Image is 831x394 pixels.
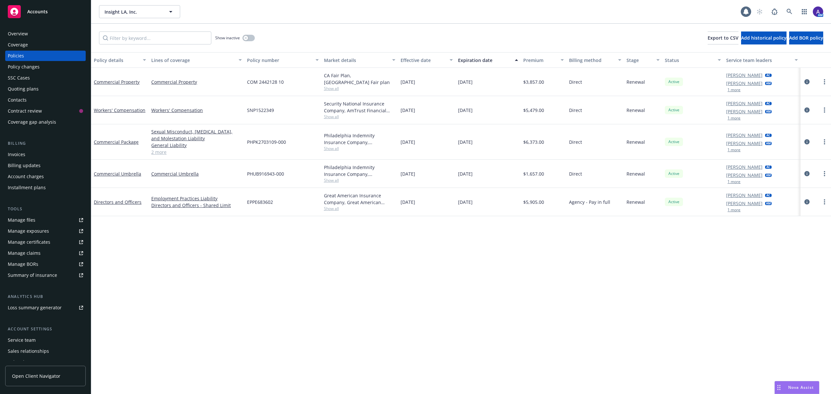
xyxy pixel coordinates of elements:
div: Manage claims [8,248,41,258]
button: Stage [624,52,662,68]
span: Show all [324,178,395,183]
span: Nova Assist [788,385,814,390]
span: Active [667,107,680,113]
a: Employment Practices Liability [151,195,242,202]
span: Active [667,139,680,145]
a: Workers' Compensation [151,107,242,114]
button: Policy details [91,52,149,68]
a: more [821,138,828,146]
span: [DATE] [401,139,415,145]
button: Lines of coverage [149,52,244,68]
div: Philadelphia Indemnity Insurance Company, [GEOGRAPHIC_DATA] Insurance Companies [324,164,395,178]
a: SSC Cases [5,73,86,83]
a: Manage BORs [5,259,86,269]
button: Status [662,52,724,68]
span: Renewal [626,139,645,145]
a: Directors and Officers [94,199,142,205]
button: Service team leaders [724,52,800,68]
a: Commercial Umbrella [94,171,141,177]
span: Export to CSV [708,35,738,41]
div: Related accounts [8,357,45,367]
button: 1 more [727,116,740,120]
button: Add BOR policy [789,31,823,44]
span: [DATE] [458,79,473,85]
button: Effective date [398,52,455,68]
a: Commercial Package [94,139,139,145]
span: Manage exposures [5,226,86,236]
a: Commercial Umbrella [151,170,242,177]
span: Agency - Pay in full [569,199,610,205]
a: Policy changes [5,62,86,72]
a: [PERSON_NAME] [726,72,763,79]
span: [DATE] [458,139,473,145]
div: Loss summary generator [8,302,62,313]
a: Workers' Compensation [94,107,145,113]
a: Start snowing [753,5,766,18]
span: Add historical policy [741,35,787,41]
span: $5,479.00 [523,107,544,114]
a: General Liability [151,142,242,149]
a: [PERSON_NAME] [726,164,763,170]
button: Expiration date [455,52,521,68]
button: Nova Assist [775,381,819,394]
div: Philadelphia Indemnity Insurance Company, [GEOGRAPHIC_DATA] Insurance Companies [324,132,395,146]
a: Account charges [5,171,86,182]
div: SSC Cases [8,73,30,83]
a: more [821,106,828,114]
a: Contract review [5,106,86,116]
button: Export to CSV [708,31,738,44]
a: Summary of insurance [5,270,86,280]
a: Overview [5,29,86,39]
button: 1 more [727,148,740,152]
span: Show all [324,86,395,91]
span: Add BOR policy [789,35,823,41]
a: Service team [5,335,86,345]
div: Invoices [8,149,25,160]
a: Loss summary generator [5,302,86,313]
button: Add historical policy [741,31,787,44]
a: Coverage [5,40,86,50]
span: EPPE683602 [247,199,273,205]
span: Direct [569,107,582,114]
button: Insight LA, Inc. [99,5,180,18]
div: Premium [523,57,557,64]
div: Sales relationships [8,346,49,356]
span: Direct [569,170,582,177]
div: CA Fair Plan, [GEOGRAPHIC_DATA] Fair plan [324,72,395,86]
span: [DATE] [401,107,415,114]
div: Market details [324,57,388,64]
a: [PERSON_NAME] [726,140,763,147]
div: Account settings [5,326,86,332]
div: Policies [8,51,24,61]
span: [DATE] [458,199,473,205]
a: Related accounts [5,357,86,367]
a: more [821,198,828,206]
span: Insight LA, Inc. [105,8,161,15]
a: 2 more [151,149,242,155]
div: Manage exposures [8,226,49,236]
span: [DATE] [401,199,415,205]
button: Policy number [244,52,321,68]
div: Analytics hub [5,293,86,300]
div: Security National Insurance Company, AmTrust Financial Services [324,100,395,114]
span: Renewal [626,199,645,205]
a: Coverage gap analysis [5,117,86,127]
a: Directors and Officers - Shared Limit [151,202,242,209]
span: Direct [569,139,582,145]
div: Quoting plans [8,84,39,94]
div: Stage [626,57,652,64]
span: Active [667,79,680,85]
button: Market details [321,52,398,68]
span: Direct [569,79,582,85]
button: 1 more [727,208,740,212]
div: Manage files [8,215,35,225]
div: Effective date [401,57,446,64]
a: Quoting plans [5,84,86,94]
a: [PERSON_NAME] [726,132,763,139]
span: PHUB916943-000 [247,170,284,177]
span: Show all [324,114,395,119]
a: Commercial Property [94,79,140,85]
div: Tools [5,206,86,212]
a: circleInformation [803,198,811,206]
div: Great American Insurance Company, Great American Insurance Group, CRC Group [324,192,395,206]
